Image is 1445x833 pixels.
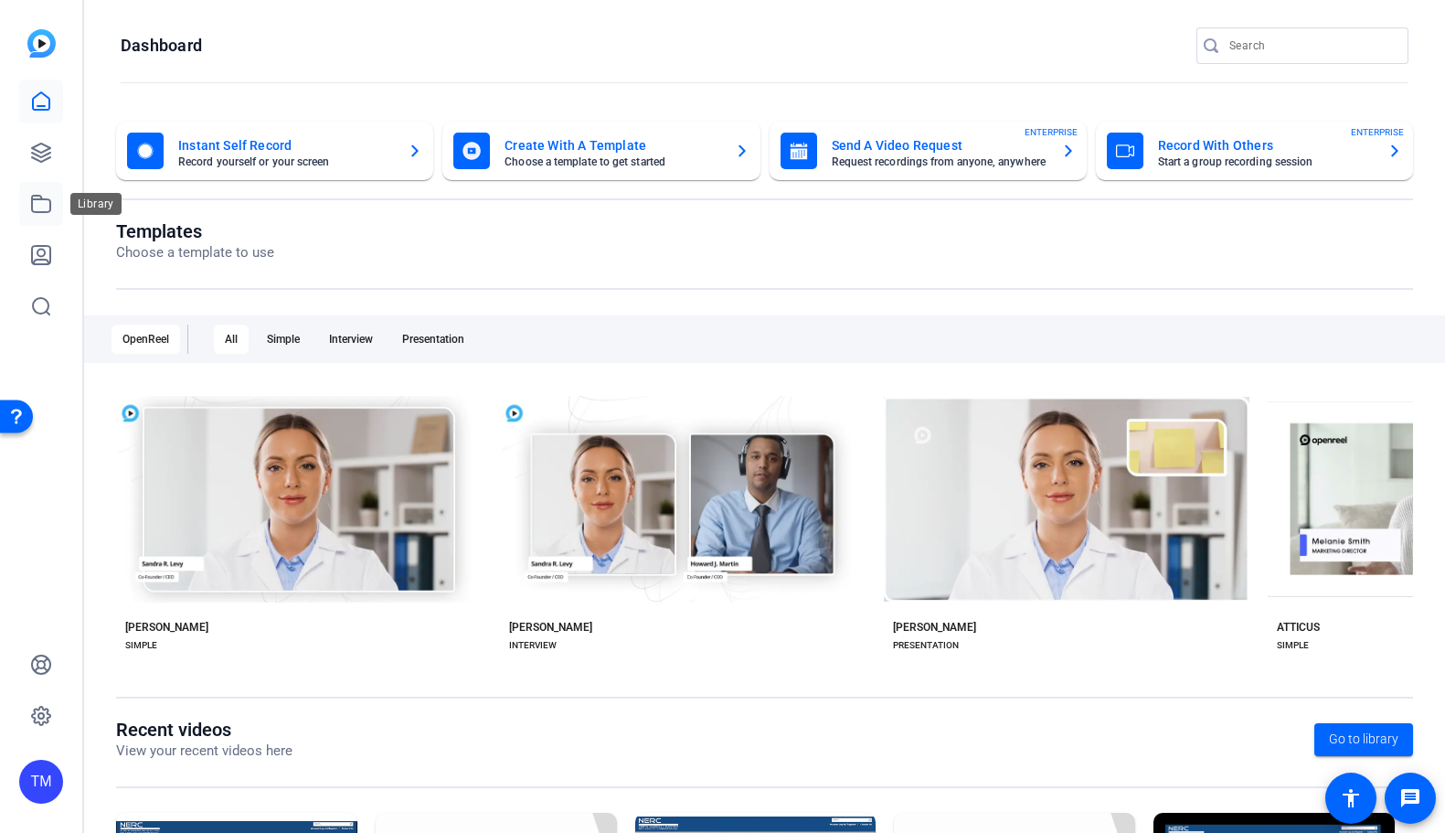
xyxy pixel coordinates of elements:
button: Record With OthersStart a group recording sessionENTERPRISE [1096,122,1413,180]
div: All [214,325,249,354]
div: Library [70,193,122,215]
mat-card-title: Record With Others [1158,134,1373,156]
span: ENTERPRISE [1025,125,1078,139]
mat-icon: message [1399,787,1421,809]
div: TM [19,760,63,804]
div: Simple [256,325,311,354]
a: Go to library [1314,723,1413,756]
span: Go to library [1329,730,1398,749]
h1: Recent videos [116,719,292,741]
div: OpenReel [112,325,180,354]
div: Interview [318,325,384,354]
mat-card-title: Send A Video Request [832,134,1047,156]
div: [PERSON_NAME] [893,620,976,635]
h1: Dashboard [121,35,202,57]
span: ENTERPRISE [1351,125,1404,139]
button: Send A Video RequestRequest recordings from anyone, anywhereENTERPRISE [770,122,1087,180]
div: Presentation [391,325,475,354]
div: SIMPLE [1277,638,1309,653]
mat-card-title: Instant Self Record [178,134,393,156]
div: PRESENTATION [893,638,959,653]
div: INTERVIEW [509,638,557,653]
p: View your recent videos here [116,741,292,762]
mat-icon: accessibility [1340,787,1362,809]
button: Instant Self RecordRecord yourself or your screen [116,122,433,180]
mat-card-subtitle: Record yourself or your screen [178,156,393,167]
div: SIMPLE [125,638,157,653]
mat-card-subtitle: Start a group recording session [1158,156,1373,167]
button: Create With A TemplateChoose a template to get started [442,122,760,180]
div: [PERSON_NAME] [125,620,208,635]
mat-card-title: Create With A Template [505,134,719,156]
mat-card-subtitle: Choose a template to get started [505,156,719,167]
p: Choose a template to use [116,242,274,263]
img: blue-gradient.svg [27,29,56,58]
h1: Templates [116,220,274,242]
mat-card-subtitle: Request recordings from anyone, anywhere [832,156,1047,167]
div: ATTICUS [1277,620,1320,635]
input: Search [1229,35,1394,57]
div: [PERSON_NAME] [509,620,592,635]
